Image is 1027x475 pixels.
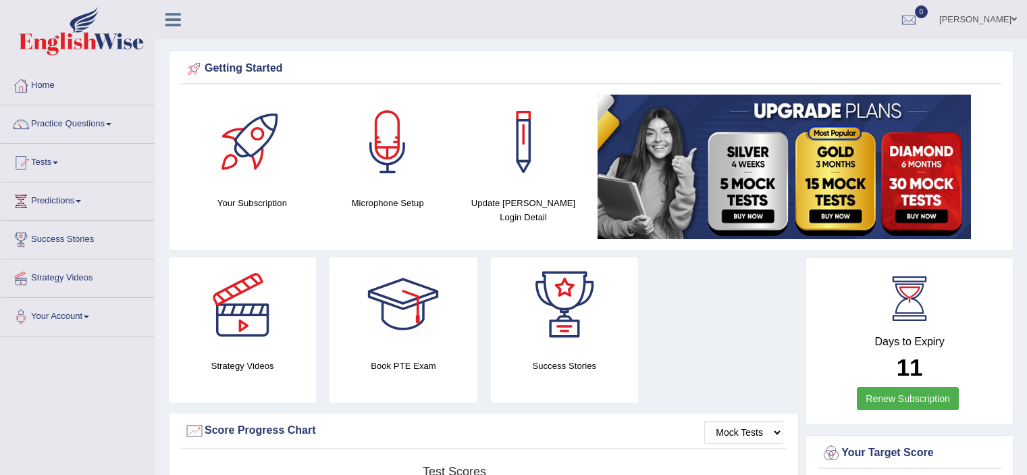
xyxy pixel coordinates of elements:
h4: Days to Expiry [821,336,998,348]
img: small5.jpg [598,95,971,239]
a: Your Account [1,298,155,332]
div: Score Progress Chart [184,421,783,441]
b: 11 [897,354,923,380]
h4: Success Stories [491,359,638,373]
a: Strategy Videos [1,259,155,293]
h4: Book PTE Exam [330,359,477,373]
a: Practice Questions [1,105,155,139]
h4: Your Subscription [191,196,313,210]
h4: Strategy Videos [169,359,316,373]
a: Predictions [1,182,155,216]
a: Home [1,67,155,101]
span: 0 [915,5,928,18]
div: Your Target Score [821,443,998,464]
h4: Microphone Setup [327,196,449,210]
a: Success Stories [1,221,155,255]
h4: Update [PERSON_NAME] Login Detail [463,196,585,224]
a: Tests [1,144,155,178]
a: Renew Subscription [857,387,959,410]
div: Getting Started [184,59,998,79]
